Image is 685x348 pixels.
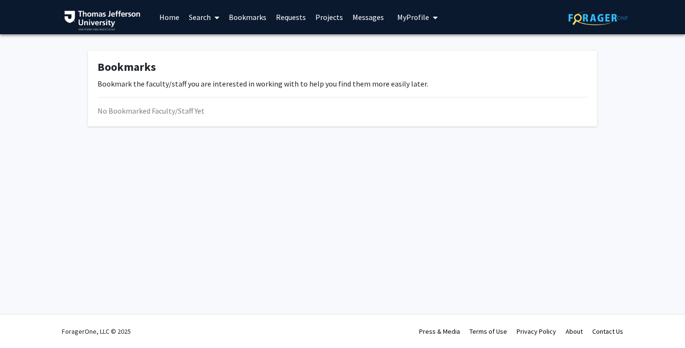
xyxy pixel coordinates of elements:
a: Requests [271,0,311,34]
a: About [566,327,583,336]
img: Thomas Jefferson University Logo [64,10,140,30]
p: Bookmark the faculty/staff you are interested in working with to help you find them more easily l... [98,78,587,89]
a: Search [184,0,224,34]
span: My Profile [397,12,429,22]
a: Contact Us [592,327,623,336]
a: Bookmarks [224,0,271,34]
div: No Bookmarked Faculty/Staff Yet [98,105,587,116]
a: Projects [311,0,348,34]
iframe: Chat [7,305,40,341]
a: Terms of Use [470,327,507,336]
a: Privacy Policy [517,327,556,336]
a: Home [155,0,184,34]
a: Press & Media [419,327,460,336]
div: ForagerOne, LLC © 2025 [62,315,131,348]
a: Messages [348,0,389,34]
img: ForagerOne Logo [568,10,628,25]
h1: Bookmarks [98,60,587,74]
